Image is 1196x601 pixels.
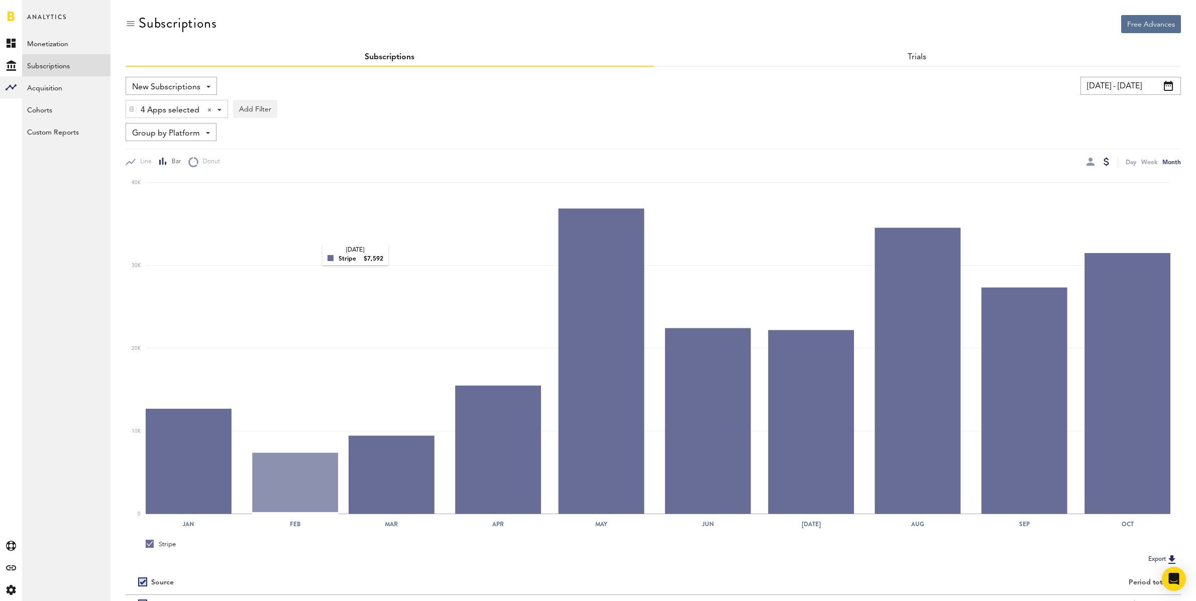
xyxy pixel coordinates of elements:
[151,578,174,587] div: Source
[666,578,1169,587] div: Period total
[129,105,135,112] img: trash_awesome_blue.svg
[908,53,926,61] a: Trials
[22,98,111,121] a: Cohorts
[1126,157,1136,167] div: Day
[182,520,194,529] text: Jan
[141,102,199,119] span: 4 Apps selected
[167,158,181,166] span: Bar
[207,108,211,112] div: Clear
[702,520,714,529] text: Jun
[146,540,176,549] div: Stripe
[132,125,200,142] span: Group by Platform
[1145,553,1181,566] button: Export
[22,121,111,143] a: Custom Reports
[132,180,141,185] text: 40K
[1019,520,1030,529] text: Sep
[27,11,67,32] span: Analytics
[132,346,141,351] text: 20K
[126,100,137,117] div: Delete
[233,100,277,118] button: Add Filter
[1141,157,1157,167] div: Week
[290,520,300,529] text: Feb
[136,158,152,166] span: Line
[492,520,504,529] text: Apr
[198,158,220,166] span: Donut
[595,520,608,529] text: May
[1162,157,1181,167] div: Month
[385,520,398,529] text: Mar
[911,520,924,529] text: Aug
[22,54,111,76] a: Subscriptions
[139,15,216,31] div: Subscriptions
[138,512,141,517] text: 0
[802,520,821,529] text: [DATE]
[1162,567,1186,591] div: Open Intercom Messenger
[1121,15,1181,33] button: Free Advances
[1166,553,1178,565] img: Export
[132,429,141,434] text: 10K
[132,79,200,96] span: New Subscriptions
[22,76,111,98] a: Acquisition
[22,32,111,54] a: Monetization
[365,53,414,61] a: Subscriptions
[132,263,141,268] text: 30K
[1122,520,1134,529] text: Oct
